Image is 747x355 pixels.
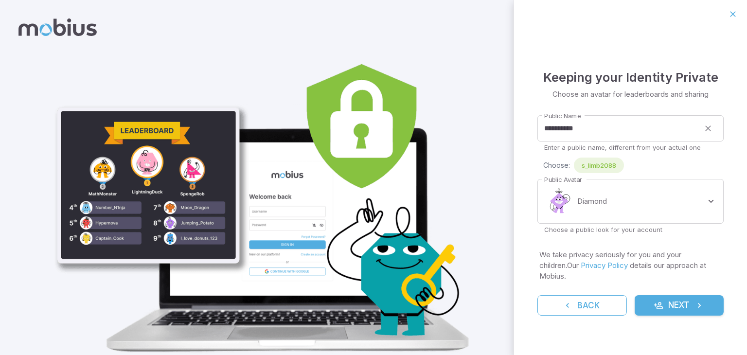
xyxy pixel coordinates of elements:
label: Public Avatar [544,175,582,184]
h4: Keeping your Identity Private [543,68,718,87]
label: Public Name [544,111,581,121]
button: Back [537,295,627,316]
img: diamond.svg [544,187,573,216]
p: Choose a public look for your account [544,225,717,234]
div: s_limb2088 [574,158,624,173]
span: s_limb2088 [574,160,624,170]
p: Enter a public name, different from your actual one [544,143,717,152]
p: Diamond [577,196,607,207]
div: Choose: [543,158,724,173]
p: Choose an avatar for leaderboards and sharing [552,89,709,100]
a: Privacy Policy [581,261,628,270]
p: We take privacy seriously for you and your children. Our details our approach at Mobius. [539,249,722,282]
button: clear [699,120,717,137]
button: Next [635,295,724,316]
